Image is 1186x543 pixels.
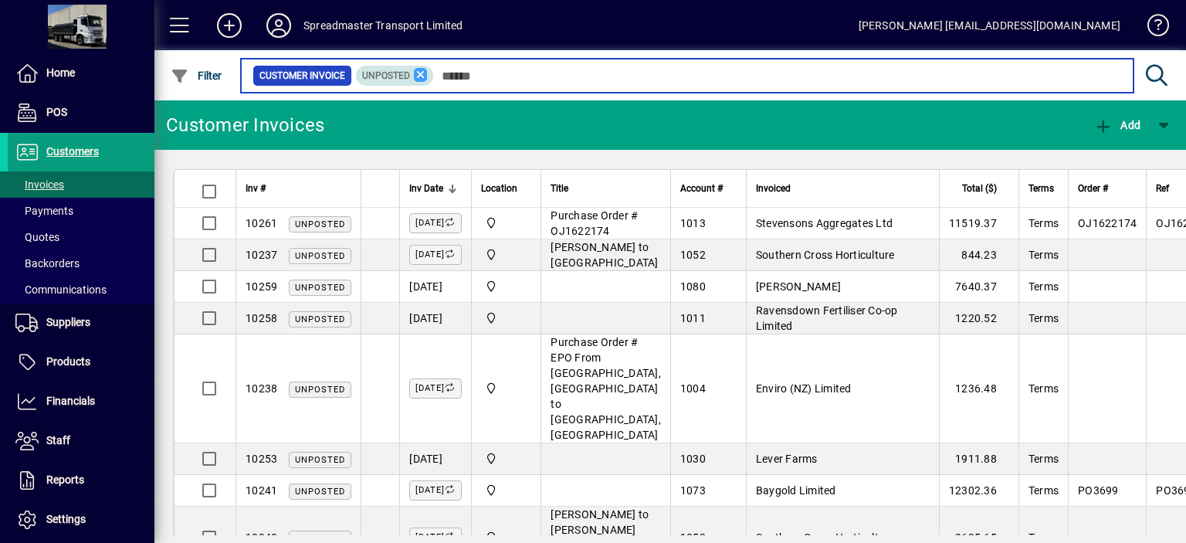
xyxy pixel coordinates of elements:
[295,314,345,324] span: Unposted
[46,66,75,79] span: Home
[481,246,531,263] span: 965 State Highway 2
[1078,180,1137,197] div: Order #
[409,480,462,501] label: [DATE]
[680,180,723,197] span: Account #
[481,450,531,467] span: 965 State Highway 2
[481,215,531,232] span: 965 State Highway 2
[481,180,531,197] div: Location
[46,316,90,328] span: Suppliers
[481,180,517,197] span: Location
[939,475,1018,507] td: 12302.36
[46,145,99,158] span: Customers
[399,443,471,475] td: [DATE]
[295,219,345,229] span: Unposted
[8,382,154,421] a: Financials
[15,257,80,270] span: Backorders
[399,303,471,334] td: [DATE]
[15,178,64,191] span: Invoices
[949,180,1011,197] div: Total ($)
[356,66,434,86] mat-chip: Customer Invoice Status: Unposted
[939,303,1018,334] td: 1220.52
[756,180,930,197] div: Invoiced
[259,68,345,83] span: Customer Invoice
[246,280,277,293] span: 10259
[481,380,531,397] span: 965 State Highway 2
[1028,382,1059,395] span: Terms
[756,249,895,261] span: Southern Cross Horticulture
[1136,3,1167,53] a: Knowledge Base
[15,205,73,217] span: Payments
[46,473,84,486] span: Reports
[46,513,86,525] span: Settings
[1156,180,1169,197] span: Ref
[680,249,706,261] span: 1052
[756,217,893,229] span: Stevensons Aggregates Ltd
[295,251,345,261] span: Unposted
[246,484,277,497] span: 10241
[8,422,154,460] a: Staff
[15,283,107,296] span: Communications
[409,213,462,233] label: [DATE]
[15,231,59,243] span: Quotes
[551,241,658,269] span: [PERSON_NAME] to [GEOGRAPHIC_DATA]
[205,12,254,39] button: Add
[680,280,706,293] span: 1080
[756,304,898,332] span: Ravensdown Fertiliser Co-op Limited
[939,239,1018,271] td: 844.23
[8,198,154,224] a: Payments
[1078,180,1108,197] span: Order #
[1028,484,1059,497] span: Terms
[551,336,661,441] span: Purchase Order # EPO From [GEOGRAPHIC_DATA], [GEOGRAPHIC_DATA] to [GEOGRAPHIC_DATA], [GEOGRAPHIC_...
[1028,180,1054,197] span: Terms
[46,106,67,118] span: POS
[939,443,1018,475] td: 1911.88
[246,180,351,197] div: Inv #
[409,245,462,265] label: [DATE]
[46,434,70,446] span: Staff
[481,278,531,295] span: 965 State Highway 2
[939,208,1018,239] td: 11519.37
[171,70,222,82] span: Filter
[756,180,791,197] span: Invoiced
[8,304,154,342] a: Suppliers
[481,310,531,327] span: 965 State Highway 2
[399,271,471,303] td: [DATE]
[756,484,836,497] span: Baygold Limited
[1078,217,1137,229] span: OJ1622174
[680,382,706,395] span: 1004
[8,93,154,132] a: POS
[409,180,443,197] span: Inv Date
[1078,484,1119,497] span: PO3699
[8,250,154,277] a: Backorders
[8,501,154,539] a: Settings
[680,180,737,197] div: Account #
[166,113,324,137] div: Customer Invoices
[8,343,154,382] a: Products
[1028,280,1059,293] span: Terms
[246,312,277,324] span: 10258
[939,334,1018,443] td: 1236.48
[859,13,1120,38] div: [PERSON_NAME] [EMAIL_ADDRESS][DOMAIN_NAME]
[409,180,462,197] div: Inv Date
[295,487,345,497] span: Unposted
[409,378,462,399] label: [DATE]
[1028,217,1059,229] span: Terms
[8,461,154,500] a: Reports
[8,224,154,250] a: Quotes
[295,385,345,395] span: Unposted
[1094,119,1140,131] span: Add
[246,249,277,261] span: 10237
[680,484,706,497] span: 1073
[1090,111,1144,139] button: Add
[551,180,661,197] div: Title
[756,382,852,395] span: Enviro (NZ) Limited
[362,70,410,81] span: Unposted
[8,54,154,93] a: Home
[551,180,568,197] span: Title
[756,453,818,465] span: Lever Farms
[1028,312,1059,324] span: Terms
[295,455,345,465] span: Unposted
[8,171,154,198] a: Invoices
[680,312,706,324] span: 1011
[939,271,1018,303] td: 7640.37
